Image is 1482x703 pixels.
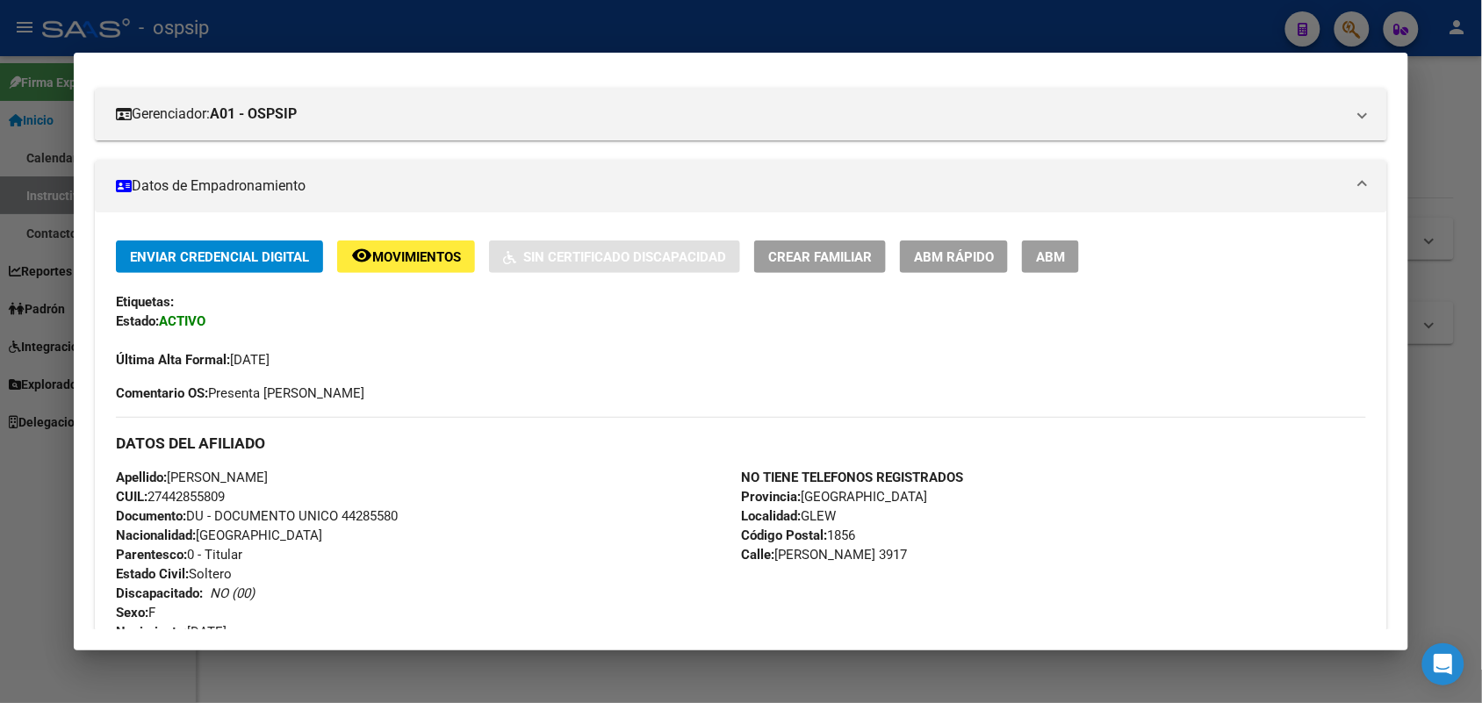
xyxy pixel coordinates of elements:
[116,176,1344,197] mat-panel-title: Datos de Empadronamiento
[130,249,309,265] span: Enviar Credencial Digital
[741,547,774,563] strong: Calle:
[116,470,167,485] strong: Apellido:
[116,547,242,563] span: 0 - Titular
[116,489,225,505] span: 27442855809
[768,249,872,265] span: Crear Familiar
[116,527,322,543] span: [GEOGRAPHIC_DATA]
[116,104,1344,125] mat-panel-title: Gerenciador:
[116,527,196,543] strong: Nacionalidad:
[116,489,147,505] strong: CUIL:
[523,249,726,265] span: Sin Certificado Discapacidad
[116,585,203,601] strong: Discapacitado:
[741,547,907,563] span: [PERSON_NAME] 3917
[351,245,372,266] mat-icon: remove_red_eye
[1036,249,1065,265] span: ABM
[914,249,994,265] span: ABM Rápido
[116,605,155,621] span: F
[116,385,208,401] strong: Comentario OS:
[1022,240,1079,273] button: ABM
[116,566,232,582] span: Soltero
[116,434,1365,453] h3: DATOS DEL AFILIADO
[116,566,189,582] strong: Estado Civil:
[116,384,364,403] span: Presenta [PERSON_NAME]
[210,104,297,125] strong: A01 - OSPSIP
[741,508,801,524] strong: Localidad:
[741,527,827,543] strong: Código Postal:
[116,313,159,329] strong: Estado:
[210,585,255,601] i: NO (00)
[116,352,270,368] span: [DATE]
[741,508,836,524] span: GLEW
[741,470,963,485] strong: NO TIENE TELEFONOS REGISTRADOS
[116,624,227,640] span: [DATE]
[900,240,1008,273] button: ABM Rápido
[95,88,1386,140] mat-expansion-panel-header: Gerenciador:A01 - OSPSIP
[372,249,461,265] span: Movimientos
[741,489,927,505] span: [GEOGRAPHIC_DATA]
[1422,643,1464,685] div: Open Intercom Messenger
[116,547,187,563] strong: Parentesco:
[489,240,740,273] button: Sin Certificado Discapacidad
[116,294,174,310] strong: Etiquetas:
[116,470,268,485] span: [PERSON_NAME]
[741,527,855,543] span: 1856
[741,489,801,505] strong: Provincia:
[159,313,205,329] strong: ACTIVO
[754,240,886,273] button: Crear Familiar
[116,508,398,524] span: DU - DOCUMENTO UNICO 44285580
[337,240,475,273] button: Movimientos
[116,240,323,273] button: Enviar Credencial Digital
[116,605,148,621] strong: Sexo:
[116,624,187,640] strong: Nacimiento:
[116,352,230,368] strong: Última Alta Formal:
[116,508,186,524] strong: Documento:
[95,160,1386,212] mat-expansion-panel-header: Datos de Empadronamiento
